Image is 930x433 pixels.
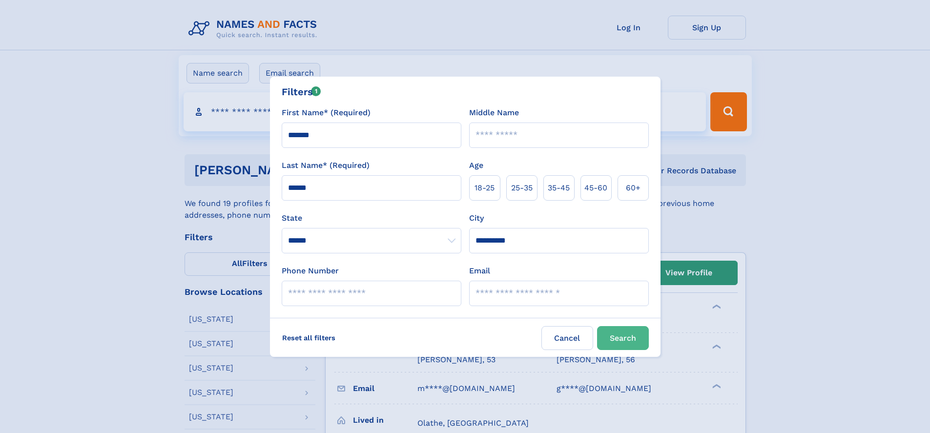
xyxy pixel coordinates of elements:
[469,107,519,119] label: Middle Name
[282,84,321,99] div: Filters
[282,265,339,277] label: Phone Number
[282,107,371,119] label: First Name* (Required)
[282,212,461,224] label: State
[469,160,483,171] label: Age
[584,182,607,194] span: 45‑60
[541,326,593,350] label: Cancel
[282,160,370,171] label: Last Name* (Required)
[469,212,484,224] label: City
[511,182,533,194] span: 25‑35
[548,182,570,194] span: 35‑45
[469,265,490,277] label: Email
[276,326,342,350] label: Reset all filters
[626,182,641,194] span: 60+
[475,182,495,194] span: 18‑25
[597,326,649,350] button: Search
